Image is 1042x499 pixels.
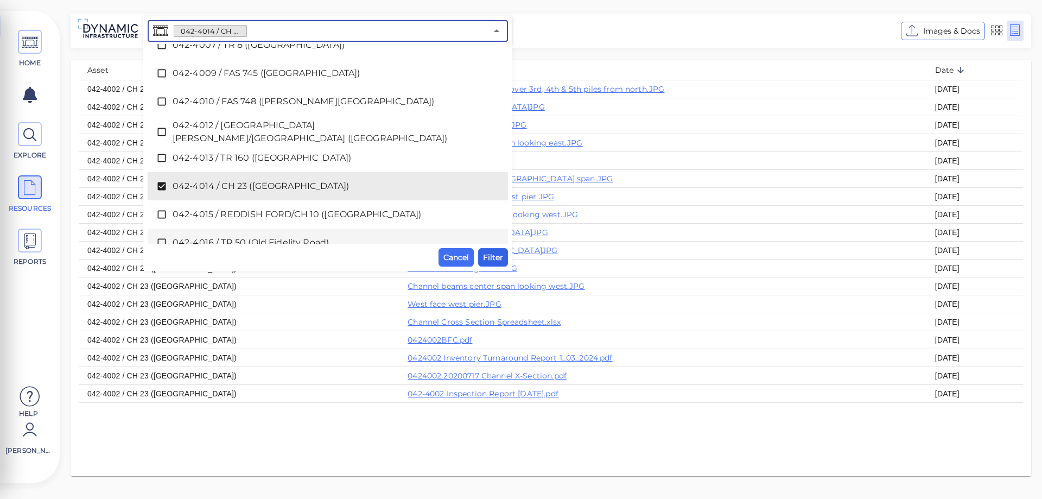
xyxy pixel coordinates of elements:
[87,64,123,77] span: Asset
[79,295,399,313] td: 042-4002 / CH 23 ([GEOGRAPHIC_DATA])
[926,80,1023,98] td: [DATE]
[173,236,483,249] span: 042-4016 / TR 50 (Old Fidelity Road)
[173,119,483,145] span: 042-4012 / [GEOGRAPHIC_DATA][PERSON_NAME]/[GEOGRAPHIC_DATA] ([GEOGRAPHIC_DATA])
[408,335,472,345] a: 0424002BFC.pdf
[926,295,1023,313] td: [DATE]
[79,134,399,151] td: 042-4002 / CH 23 ([GEOGRAPHIC_DATA])
[79,80,399,98] td: 042-4002 / CH 23 ([GEOGRAPHIC_DATA])
[79,205,399,223] td: 042-4002 / CH 23 ([GEOGRAPHIC_DATA])
[926,169,1023,187] td: [DATE]
[901,22,985,40] button: Images & Docs
[7,204,53,213] span: RESOURCES
[926,313,1023,331] td: [DATE]
[79,151,399,169] td: 042-4002 / CH 23 ([GEOGRAPHIC_DATA])
[935,64,968,77] span: Date
[5,30,54,68] a: HOME
[439,248,474,267] button: Cancel
[79,223,399,241] td: 042-4002 / CH 23 ([GEOGRAPHIC_DATA])
[408,353,612,363] a: 0424002 Inventory Turnaround Report 1_03_2024.pdf
[79,116,399,134] td: 042-4002 / CH 23 ([GEOGRAPHIC_DATA])
[79,277,399,295] td: 042-4002 / CH 23 ([GEOGRAPHIC_DATA])
[79,385,399,403] td: 042-4002 / CH 23 ([GEOGRAPHIC_DATA])
[79,367,399,385] td: 042-4002 / CH 23 ([GEOGRAPHIC_DATA])
[483,251,503,264] span: Filter
[926,367,1023,385] td: [DATE]
[79,98,399,116] td: 042-4002 / CH 23 ([GEOGRAPHIC_DATA])
[79,331,399,349] td: 042-4002 / CH 23 ([GEOGRAPHIC_DATA])
[408,84,664,94] a: Cracks west face east pier over 3rd, 4th & 5th piles from north.JPG
[926,241,1023,259] td: [DATE]
[173,67,483,80] span: 042-4009 / FAS 745 ([GEOGRAPHIC_DATA])
[173,151,483,165] span: 042-4013 / TR 160 ([GEOGRAPHIC_DATA])
[79,313,399,331] td: 042-4002 / CH 23 ([GEOGRAPHIC_DATA])
[926,205,1023,223] td: [DATE]
[408,263,517,273] a: Road view looking west.JPG
[408,371,567,381] a: 0424002 20200717 Channel X-Section.pdf
[173,180,483,193] span: 042-4014 / CH 23 ([GEOGRAPHIC_DATA])
[7,150,53,160] span: EXPLORE
[174,26,246,36] span: 042-4014 / CH 23 ([GEOGRAPHIC_DATA])
[926,187,1023,205] td: [DATE]
[408,281,584,291] a: Channel beams center span looking west.JPG
[79,187,399,205] td: 042-4002 / CH 23 ([GEOGRAPHIC_DATA])
[79,259,399,277] td: 042-4002 / CH 23 ([GEOGRAPHIC_DATA])
[926,331,1023,349] td: [DATE]
[923,24,980,37] span: Images & Docs
[173,208,483,221] span: 042-4015 / REDDISH FORD/CH 10 ([GEOGRAPHIC_DATA])
[926,134,1023,151] td: [DATE]
[926,98,1023,116] td: [DATE]
[926,116,1023,134] td: [DATE]
[79,60,1023,403] table: resources table
[173,95,483,108] span: 042-4010 / FAS 748 ([PERSON_NAME][GEOGRAPHIC_DATA])
[489,23,504,39] button: Close
[5,229,54,267] a: REPORTS
[5,122,54,160] a: EXPLORE
[408,389,558,399] a: 042-4002 Inspection Report [DATE].pdf
[5,446,52,456] span: [PERSON_NAME]
[173,39,483,52] span: 042-4007 / TR 8 ([GEOGRAPHIC_DATA])
[926,151,1023,169] td: [DATE]
[5,409,52,418] span: Help
[408,317,561,327] a: Channel Cross Section Spreadsheet.xlsx
[926,277,1023,295] td: [DATE]
[926,349,1023,367] td: [DATE]
[7,58,53,68] span: HOME
[5,175,54,213] a: RESOURCES
[443,251,469,264] span: Cancel
[7,257,53,267] span: REPORTS
[926,223,1023,241] td: [DATE]
[79,349,399,367] td: 042-4002 / CH 23 ([GEOGRAPHIC_DATA])
[79,241,399,259] td: 042-4002 / CH 23 ([GEOGRAPHIC_DATA])
[926,259,1023,277] td: [DATE]
[996,450,1034,491] iframe: Chat
[926,385,1023,403] td: [DATE]
[408,299,501,309] a: West face west pier.JPG
[79,169,399,187] td: 042-4002 / CH 23 ([GEOGRAPHIC_DATA])
[478,248,508,267] button: Filter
